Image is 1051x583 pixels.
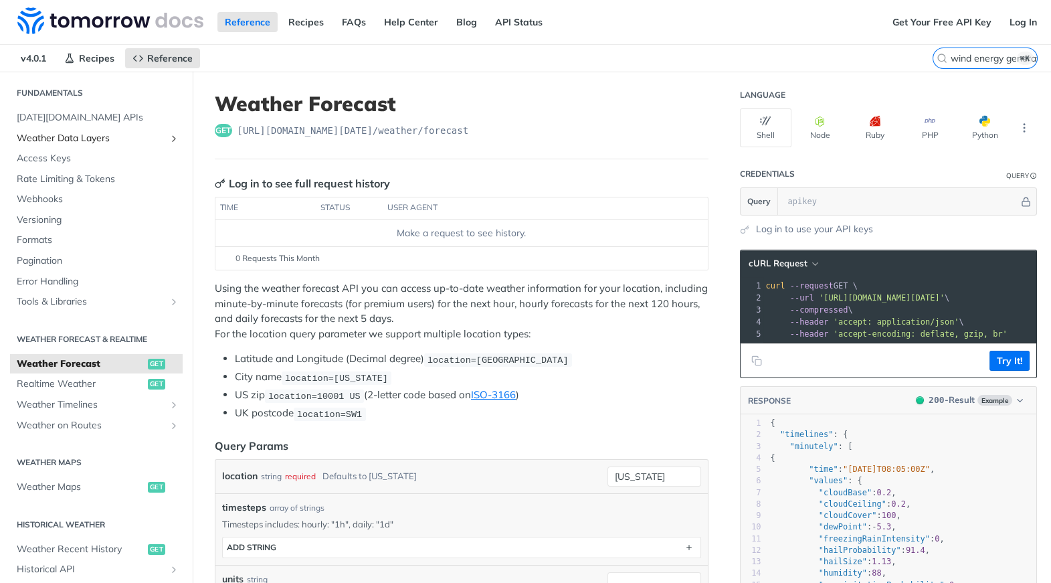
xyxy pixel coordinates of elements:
[57,48,122,68] a: Recipes
[10,477,183,497] a: Weather Mapsget
[215,92,708,116] h1: Weather Forecast
[148,482,165,493] span: get
[741,441,761,452] div: 3
[766,293,950,303] span: \
[843,465,930,474] span: "[DATE]T08:05:00Z"
[17,419,165,432] span: Weather on Routes
[488,12,550,32] a: API Status
[819,534,930,544] span: "freezingRainIntensity"
[741,188,778,215] button: Query
[1014,118,1034,138] button: More Languages
[741,545,761,556] div: 12
[876,522,891,531] span: 5.3
[781,188,1019,215] input: apikey
[790,329,829,339] span: --header
[891,499,906,509] span: 0.2
[227,542,276,552] div: ADD string
[876,488,891,497] span: 0.2
[766,317,964,327] span: \
[885,12,999,32] a: Get Your Free API Key
[220,226,702,240] div: Make a request to see history.
[17,543,145,556] span: Weather Recent History
[125,48,200,68] a: Reference
[771,488,896,497] span: : ,
[741,556,761,568] div: 13
[17,378,145,391] span: Realtime Weather
[10,87,183,99] h2: Fundamentals
[222,467,258,486] label: location
[10,108,183,128] a: [DATE][DOMAIN_NAME] APIs
[17,111,179,124] span: [DATE][DOMAIN_NAME] APIs
[771,476,862,485] span: : {
[17,481,145,494] span: Weather Maps
[741,418,761,429] div: 1
[740,108,791,147] button: Shell
[740,169,795,179] div: Credentials
[17,152,179,165] span: Access Keys
[771,522,896,531] span: : ,
[959,108,1011,147] button: Python
[148,544,165,555] span: get
[316,197,383,219] th: status
[819,499,886,509] span: "cloudCeiling"
[766,281,785,290] span: curl
[741,328,763,340] div: 5
[10,149,183,169] a: Access Keys
[771,568,887,578] span: : ,
[17,357,145,371] span: Weather Forecast
[169,133,179,144] button: Show subpages for Weather Data Layers
[215,178,225,189] svg: Key
[235,406,708,421] li: UK postcode
[771,557,896,566] span: : ,
[222,501,266,515] span: timesteps
[10,374,183,394] a: Realtime Weatherget
[771,418,775,428] span: {
[872,557,891,566] span: 1.13
[237,124,469,137] span: https://api.tomorrow.io/v4/weather/forecast
[235,252,320,264] span: 0 Requests This Month
[1017,52,1034,65] kbd: ⌘K
[1006,171,1029,181] div: Query
[169,420,179,431] button: Show subpages for Weather on Routes
[819,522,867,531] span: "dewPoint"
[937,53,947,64] svg: Search
[17,193,179,206] span: Webhooks
[235,351,708,367] li: Latitude and Longitude (Decimal degree)
[10,251,183,271] a: Pagination
[17,254,179,268] span: Pagination
[819,557,867,566] span: "hailSize"
[906,546,925,555] span: 91.4
[771,511,901,520] span: : ,
[872,568,881,578] span: 88
[790,281,834,290] span: --request
[1006,171,1037,181] div: QueryInformation
[929,394,974,407] div: - Result
[1030,173,1037,179] i: Information
[17,173,179,186] span: Rate Limiting & Tokens
[929,395,944,405] span: 200
[882,511,896,520] span: 100
[377,12,446,32] a: Help Center
[285,373,388,383] span: location=[US_STATE]
[1002,12,1044,32] a: Log In
[741,292,763,304] div: 2
[222,518,701,530] p: Timesteps includes: hourly: "1h", daily: "1d"
[10,272,183,292] a: Error Handling
[741,568,761,579] div: 14
[17,295,165,309] span: Tools & Libraries
[148,359,165,369] span: get
[17,132,165,145] span: Weather Data Layers
[215,281,708,341] p: Using the weather forecast API you can access up-to-date weather information for your location, i...
[169,564,179,575] button: Show subpages for Historical API
[217,12,278,32] a: Reference
[169,400,179,410] button: Show subpages for Weather Timelines
[215,438,288,454] div: Query Params
[819,568,867,578] span: "humidity"
[790,305,848,315] span: --compressed
[235,369,708,385] li: City name
[297,409,362,419] span: location=SW1
[809,465,838,474] span: "time"
[169,297,179,307] button: Show subpages for Tools & Libraries
[741,429,761,440] div: 2
[17,214,179,227] span: Versioning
